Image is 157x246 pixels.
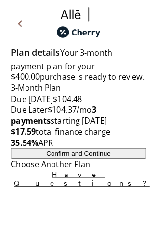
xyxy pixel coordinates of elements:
span: $104.48 [53,95,82,106]
span: Due [DATE] [12,95,53,106]
img: svg%3e [61,10,81,25]
div: 3-Month Plan [12,84,145,95]
span: $104.37/mo [48,106,92,117]
span: Plan details [12,49,60,61]
span: Due Later [12,106,48,117]
img: svg%3e [81,10,96,25]
img: svg%3e [15,19,26,34]
span: Your 3 -month payment plan for your $400.00 purchase is ready to review. [12,50,144,84]
strong: 35.54% [12,139,39,149]
strong: 3 payments [12,106,96,128]
div: Choose Another Plan [12,160,145,171]
button: Confirm and Continue [12,149,145,160]
span: starting [DATE] total finance charge APR [12,106,110,149]
button: Have Questions? [12,171,145,188]
strong: $17.59 [12,128,36,139]
img: cherry_black_logo-DrOE_MJI.svg [57,27,100,42]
